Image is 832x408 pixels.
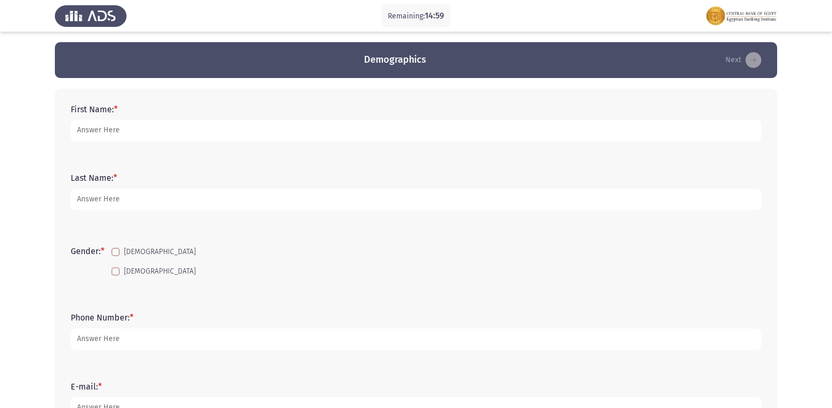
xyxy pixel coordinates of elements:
[71,328,761,350] input: add answer text
[425,11,444,21] span: 14:59
[364,53,426,66] h3: Demographics
[124,246,196,258] span: [DEMOGRAPHIC_DATA]
[722,52,764,69] button: load next page
[71,382,102,392] label: E-mail:
[55,1,127,31] img: Assess Talent Management logo
[71,246,104,256] label: Gender:
[705,1,777,31] img: Assessment logo of FOCUS Assessment 3 Modules EN
[71,189,761,210] input: add answer text
[124,265,196,278] span: [DEMOGRAPHIC_DATA]
[71,173,117,183] label: Last Name:
[71,120,761,141] input: add answer text
[71,313,133,323] label: Phone Number:
[71,104,118,114] label: First Name:
[388,9,444,23] p: Remaining:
